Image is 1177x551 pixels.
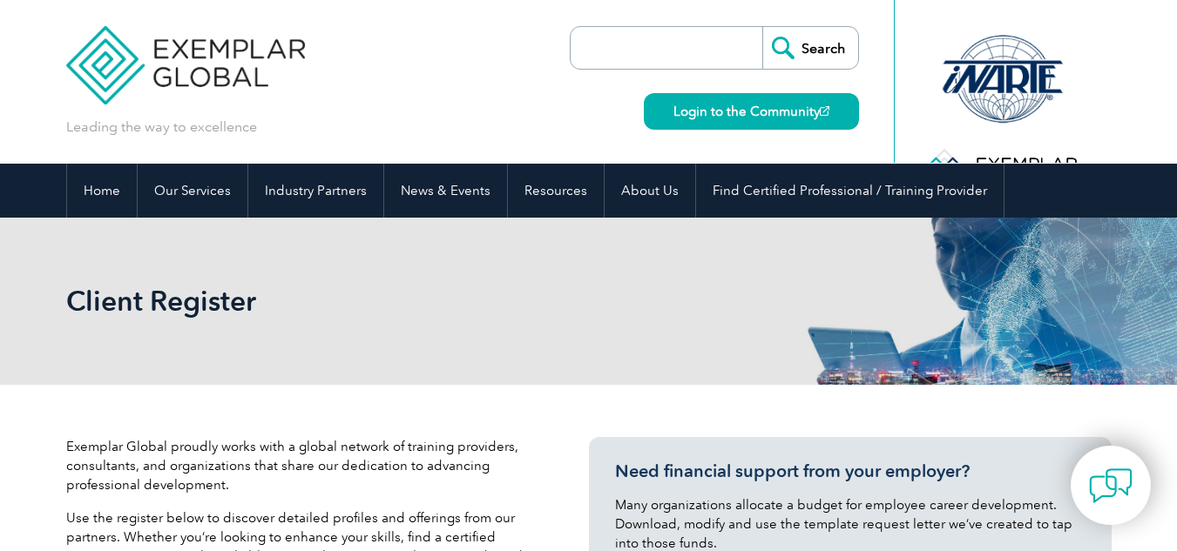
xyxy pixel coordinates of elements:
[248,164,383,218] a: Industry Partners
[66,287,798,315] h2: Client Register
[644,93,859,130] a: Login to the Community
[1089,464,1133,507] img: contact-chat.png
[66,437,537,494] p: Exemplar Global proudly works with a global network of training providers, consultants, and organ...
[66,118,257,137] p: Leading the way to excellence
[762,27,858,69] input: Search
[696,164,1004,218] a: Find Certified Professional / Training Provider
[820,106,829,116] img: open_square.png
[615,460,1086,482] h3: Need financial support from your employer?
[384,164,507,218] a: News & Events
[508,164,604,218] a: Resources
[138,164,247,218] a: Our Services
[67,164,137,218] a: Home
[605,164,695,218] a: About Us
